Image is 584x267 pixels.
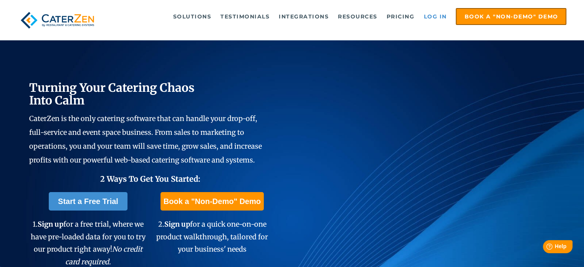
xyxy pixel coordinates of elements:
[164,220,190,229] span: Sign up
[420,9,450,24] a: Log in
[38,220,63,229] span: Sign up
[516,237,576,259] iframe: Help widget launcher
[456,8,566,25] a: Book a "Non-Demo" Demo
[29,114,262,164] span: CaterZen is the only catering software that can handle your drop-off, full-service and event spac...
[100,174,200,184] span: 2 Ways To Get You Started:
[65,245,142,266] em: No credit card required.
[217,9,273,24] a: Testimonials
[29,80,195,108] span: Turning Your Catering Chaos Into Calm
[169,9,215,24] a: Solutions
[275,9,333,24] a: Integrations
[111,8,566,25] div: Navigation Menu
[31,220,145,266] span: 1. for a free trial, where we have pre-loaded data for you to try our product right away!
[160,192,264,211] a: Book a "Non-Demo" Demo
[49,192,127,211] a: Start a Free Trial
[334,9,381,24] a: Resources
[156,220,268,254] span: 2. for a quick one-on-one product walkthrough, tailored for your business' needs
[18,8,98,32] img: caterzen
[383,9,419,24] a: Pricing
